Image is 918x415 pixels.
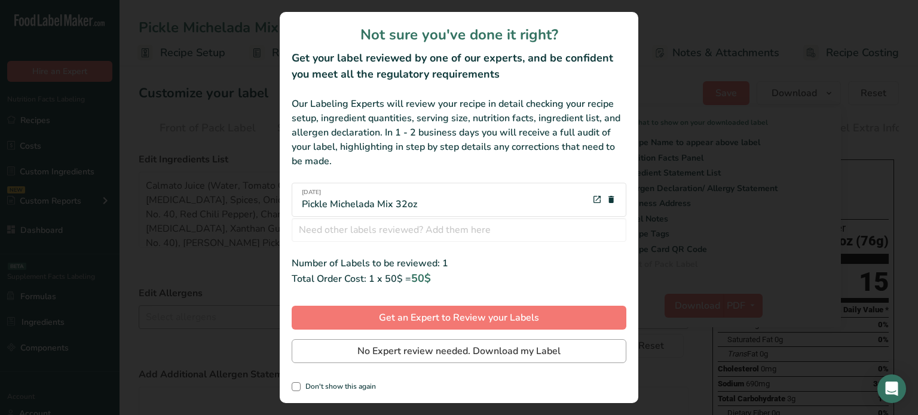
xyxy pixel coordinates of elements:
[379,311,539,325] span: Get an Expert to Review your Labels
[301,382,376,391] span: Don't show this again
[292,218,626,242] input: Need other labels reviewed? Add them here
[411,271,431,285] span: 50$
[292,50,626,82] h2: Get your label reviewed by one of our experts, and be confident you meet all the regulatory requi...
[292,256,626,270] div: Number of Labels to be reviewed: 1
[877,374,906,403] div: Open Intercom Messenger
[292,97,626,168] div: Our Labeling Experts will review your recipe in detail checking your recipe setup, ingredient qua...
[302,188,417,211] div: Pickle Michelada Mix 32oz
[292,306,626,330] button: Get an Expert to Review your Labels
[292,270,626,287] div: Total Order Cost: 1 x 50$ =
[302,188,417,197] span: [DATE]
[357,344,561,358] span: No Expert review needed. Download my Label
[292,24,626,45] h1: Not sure you've done it right?
[292,339,626,363] button: No Expert review needed. Download my Label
